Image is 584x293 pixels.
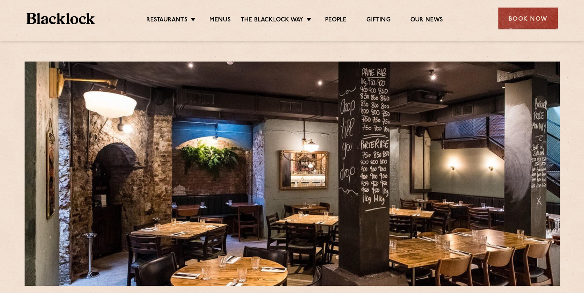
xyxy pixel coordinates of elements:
[325,16,347,25] a: People
[146,16,188,25] a: Restaurants
[209,16,231,25] a: Menus
[498,8,558,29] div: Book Now
[366,16,390,25] a: Gifting
[27,13,95,24] img: BL_Textured_Logo-footer-cropped.svg
[241,16,303,25] a: The Blacklock Way
[410,16,443,25] a: Our News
